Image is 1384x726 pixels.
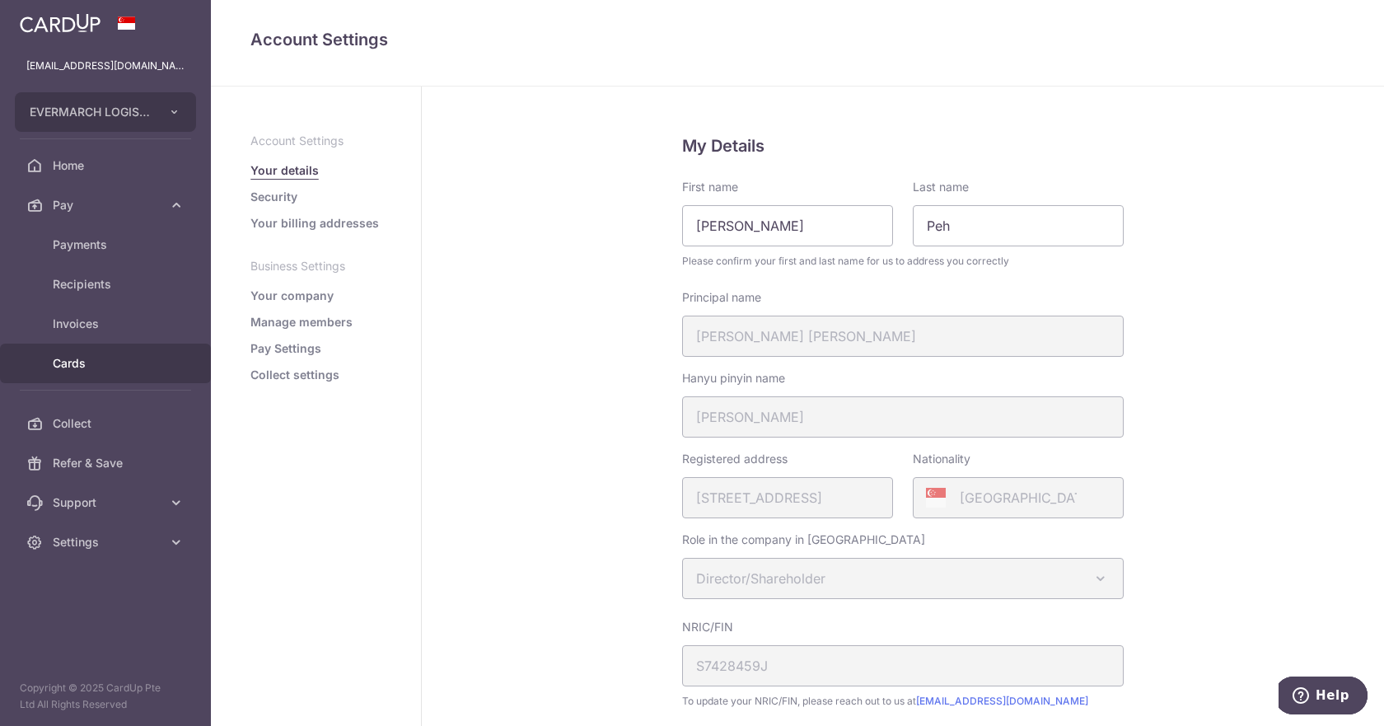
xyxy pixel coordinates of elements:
a: Collect settings [250,367,339,383]
span: To update your NRIC/FIN, please reach out to us at [682,693,1124,710]
label: NRIC/FIN [682,619,733,635]
span: Settings [53,534,161,550]
span: Director/Shareholder [683,559,1123,598]
a: Your details [250,162,319,179]
label: Principal name [682,289,761,306]
a: Manage members [250,314,353,330]
a: Security [250,189,297,205]
span: Pay [53,197,161,213]
label: Last name [913,179,969,195]
span: Recipients [53,276,161,293]
a: Pay Settings [250,340,321,357]
span: Please confirm your first and last name for us to address you correctly [682,253,1124,269]
button: EVERMARCH LOGISTICS (S) PTE LTD [15,92,196,132]
span: Collect [53,415,161,432]
img: CardUp [20,13,101,33]
label: Nationality [913,451,970,467]
span: Help [37,12,71,26]
p: Business Settings [250,258,381,274]
span: Support [53,494,161,511]
span: Invoices [53,316,161,332]
label: Role in the company in [GEOGRAPHIC_DATA] [682,532,925,548]
h5: My Details [682,133,1124,159]
span: EVERMARCH LOGISTICS (S) PTE LTD [30,104,152,120]
label: Registered address [682,451,788,467]
a: [EMAIL_ADDRESS][DOMAIN_NAME] [916,695,1088,707]
input: First name [682,205,893,246]
a: Your company [250,288,334,304]
p: Account Settings [250,133,381,149]
p: [EMAIL_ADDRESS][DOMAIN_NAME] [26,58,185,74]
span: Payments [53,237,161,253]
h4: Account Settings [250,26,1344,53]
span: Director/Shareholder [682,558,1124,599]
span: Refer & Save [53,455,161,471]
label: Hanyu pinyin name [682,370,785,386]
span: Home [53,157,161,174]
span: Cards [53,355,161,372]
input: Last name [913,205,1124,246]
a: Your billing addresses [250,215,379,232]
iframe: Opens a widget where you can find more information [1279,677,1368,718]
label: First name [682,179,738,195]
